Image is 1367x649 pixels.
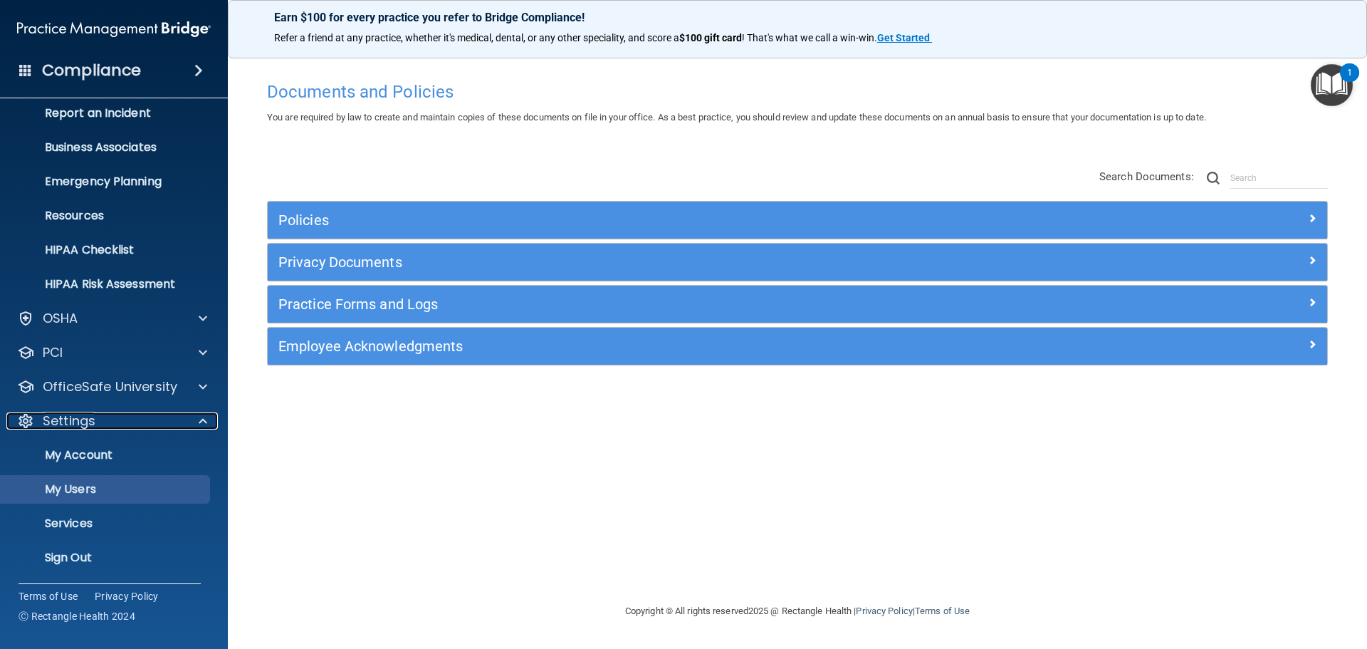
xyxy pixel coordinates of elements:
[278,251,1316,274] a: Privacy Documents
[43,412,95,430] p: Settings
[17,378,207,395] a: OfficeSafe University
[278,254,1052,270] h5: Privacy Documents
[17,310,207,327] a: OSHA
[278,293,1316,316] a: Practice Forms and Logs
[278,209,1316,232] a: Policies
[877,32,932,43] a: Get Started
[43,310,78,327] p: OSHA
[278,335,1316,358] a: Employee Acknowledgments
[742,32,877,43] span: ! That's what we call a win-win.
[17,344,207,361] a: PCI
[19,589,78,603] a: Terms of Use
[278,212,1052,228] h5: Policies
[9,175,204,189] p: Emergency Planning
[274,11,1321,24] p: Earn $100 for every practice you refer to Bridge Compliance!
[43,344,63,361] p: PCI
[679,32,742,43] strong: $100 gift card
[538,588,1057,634] div: Copyright © All rights reserved 2025 @ Rectangle Health | |
[1311,64,1353,106] button: Open Resource Center, 1 new notification
[9,551,204,565] p: Sign Out
[43,378,177,395] p: OfficeSafe University
[1099,170,1194,183] span: Search Documents:
[856,606,912,616] a: Privacy Policy
[9,209,204,223] p: Resources
[9,106,204,120] p: Report an Incident
[278,296,1052,312] h5: Practice Forms and Logs
[17,15,211,43] img: PMB logo
[19,609,135,623] span: Ⓒ Rectangle Health 2024
[95,589,159,603] a: Privacy Policy
[1207,172,1220,185] img: ic-search.3b580494.png
[1230,167,1328,189] input: Search
[9,277,204,291] p: HIPAA Risk Assessment
[877,32,930,43] strong: Get Started
[1347,73,1352,91] div: 1
[9,140,204,155] p: Business Associates
[915,606,970,616] a: Terms of Use
[267,83,1328,101] h4: Documents and Policies
[267,112,1206,123] span: You are required by law to create and maintain copies of these documents on file in your office. ...
[17,412,207,430] a: Settings
[42,61,141,81] h4: Compliance
[9,516,204,531] p: Services
[9,448,204,462] p: My Account
[278,338,1052,354] h5: Employee Acknowledgments
[9,482,204,497] p: My Users
[9,243,204,257] p: HIPAA Checklist
[274,32,679,43] span: Refer a friend at any practice, whether it's medical, dental, or any other speciality, and score a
